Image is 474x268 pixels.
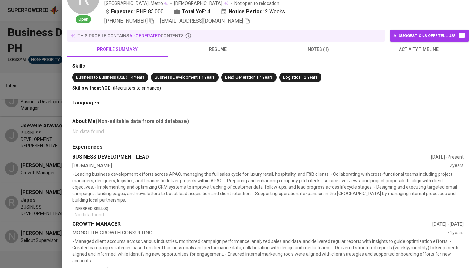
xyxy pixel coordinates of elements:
[71,45,164,54] span: profile summary
[72,99,464,107] div: Languages
[111,8,135,15] b: Expected:
[302,74,303,81] span: |
[72,221,432,228] div: GROWTH MANAGER
[431,154,464,160] div: [DATE] - Present
[155,75,198,80] span: Business Development
[450,162,464,170] div: 2 years
[201,75,215,80] span: 4 Years
[131,75,144,80] span: 4 Years
[113,85,161,91] span: (Recruiters to enhance)
[78,33,184,39] p: this profile contains contents
[96,118,189,124] b: (Non-editable data from old database)
[129,74,130,81] span: |
[259,75,273,80] span: 4 Years
[72,144,464,151] div: Experiences
[393,32,466,40] span: AI suggestions off? Tell us!
[207,8,210,15] span: 4
[75,212,464,218] p: No data found.
[129,33,161,38] span: AI-generated
[199,74,200,81] span: |
[72,162,450,170] div: [DOMAIN_NAME]
[283,75,301,80] span: Logistics
[272,45,365,54] span: notes (1)
[229,8,264,15] b: Notice Period:
[75,206,464,212] p: Inferred Skill(s)
[72,171,464,203] p: - Leading business development efforts across APAC, managing the full sales cycle for luxury reta...
[72,238,464,264] p: - Managed client accounts across various industries, monitored campaign performance, analyzed sal...
[76,16,91,23] span: Open
[160,18,243,24] span: [EMAIL_ADDRESS][DOMAIN_NAME]
[104,8,163,15] div: PHP 85,000
[225,75,256,80] span: Lead Generation
[72,128,464,135] p: No data found.
[221,8,285,15] div: 2 Weeks
[432,221,464,227] div: [DATE] - [DATE]
[257,74,258,81] span: |
[447,229,464,237] div: <1 years
[104,18,148,24] span: [PHONE_NUMBER]
[372,45,465,54] span: activity timeline
[172,45,264,54] span: resume
[182,8,206,15] b: Total YoE:
[76,75,127,80] span: Business to Business (B2B)
[72,229,447,237] div: MONOLITH GROWTH CONSULTING
[304,75,318,80] span: 2 Years
[72,154,431,161] div: BUSINESS DEVELOPMENT LEAD
[72,85,110,91] span: Skills without YOE
[72,63,464,70] div: Skills
[72,117,464,125] div: About Me
[390,30,469,42] button: AI suggestions off? Tell us!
